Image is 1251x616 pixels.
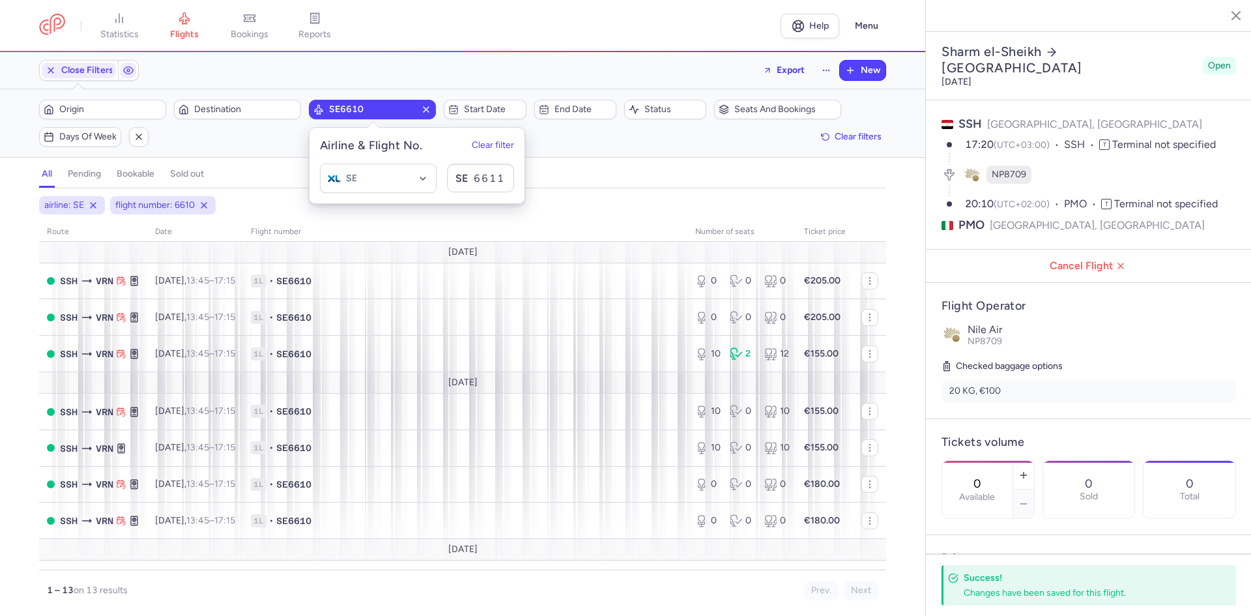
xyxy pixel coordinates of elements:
strong: €155.00 [804,405,839,417]
span: SSH [60,347,78,361]
time: 17:15 [214,275,235,286]
span: – [186,442,235,453]
span: SSH [60,514,78,528]
div: 0 [730,405,754,418]
h5: Checked baggage options [942,359,1236,374]
span: T [1101,199,1112,209]
time: 13:45 [186,312,209,323]
div: Changes have been saved for this flight. [964,587,1207,599]
div: 0 [730,274,754,287]
span: Origin [59,104,162,115]
h2: Sharm el-Sheikh [GEOGRAPHIC_DATA] [942,44,1198,76]
div: 10 [695,347,719,360]
strong: €205.00 [804,275,841,286]
span: [GEOGRAPHIC_DATA], [GEOGRAPHIC_DATA] [987,118,1202,130]
time: 17:15 [214,442,235,453]
button: SE6610 [309,100,436,119]
p: 0 [1085,477,1093,490]
div: 10 [695,405,719,418]
span: Valerio Catullo, Verona, Italy [96,274,113,288]
div: 10 [695,441,719,454]
p: Nile Air [968,324,1236,336]
span: Clear filters [835,132,882,141]
h4: Flight Operator [942,299,1236,314]
p: 0 [1186,477,1194,490]
div: 10 [764,405,788,418]
span: • [269,347,274,360]
span: VRN [96,477,113,491]
h4: Tickets volume [942,435,1236,450]
span: Help [809,21,829,31]
h4: Success! [964,572,1207,584]
span: End date [554,104,612,115]
th: date [147,222,243,242]
span: Close Filters [61,65,113,76]
span: – [186,478,235,490]
span: • [269,514,274,527]
span: NP8709 [992,168,1026,181]
h5: Airline & Flight No. [320,138,422,153]
time: 13:45 [186,405,209,417]
span: Valerio Catullo, Verona, Italy [96,347,113,361]
span: flight number: 6610 [115,199,195,212]
p: Sold [1080,491,1098,502]
div: 10 [764,441,788,454]
div: 0 [764,311,788,324]
span: SSH [60,441,78,456]
span: – [186,348,235,359]
span: on 13 results [74,585,128,596]
button: Clear filters [816,127,886,147]
button: Menu [847,14,886,38]
button: End date [534,100,616,119]
th: Flight number [243,222,687,242]
span: 1L [251,274,266,287]
time: 13:45 [186,478,209,490]
div: 0 [695,274,719,287]
button: Days of week [39,127,121,147]
span: Open [1208,59,1231,72]
th: route [39,222,147,242]
span: SE6610 [276,347,311,360]
strong: €205.00 [804,312,841,323]
input: ____ [447,164,514,192]
span: [DATE] [448,544,478,555]
div: 12 [764,347,788,360]
span: Destination [194,104,296,115]
span: SE6610 [276,311,311,324]
button: Prev. [804,581,839,600]
span: statistics [100,29,139,40]
span: – [186,275,235,286]
span: [DATE] [448,247,478,257]
span: • [269,478,274,491]
span: Export [777,65,805,75]
span: [DATE], [155,275,235,286]
span: T [1099,139,1110,150]
span: 1L [251,311,266,324]
a: statistics [87,12,152,40]
span: OPEN [47,277,55,285]
span: SSH [60,310,78,325]
div: 0 [695,514,719,527]
span: – [186,515,235,526]
figure: SE airline logo [328,172,341,185]
span: New [861,65,880,76]
h4: all [42,168,52,180]
img: Nile Air logo [942,324,962,345]
span: Valerio Catullo, Verona, Italy [96,405,113,419]
span: (UTC+03:00) [994,139,1050,151]
span: [DATE], [155,442,235,453]
span: [GEOGRAPHIC_DATA], [GEOGRAPHIC_DATA] [990,217,1205,233]
time: 13:45 [186,442,209,453]
button: Status [624,100,706,119]
a: CitizenPlane red outlined logo [39,14,65,38]
span: SE6610 [276,478,311,491]
th: number of seats [687,222,796,242]
span: SE6610 [276,514,311,527]
button: Next [844,581,878,600]
label: Available [959,492,995,503]
h4: sold out [170,168,204,180]
time: 17:15 [214,348,235,359]
span: Valerio Catullo, Verona, Italy [96,310,113,325]
div: 0 [730,478,754,491]
strong: €180.00 [804,478,840,490]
